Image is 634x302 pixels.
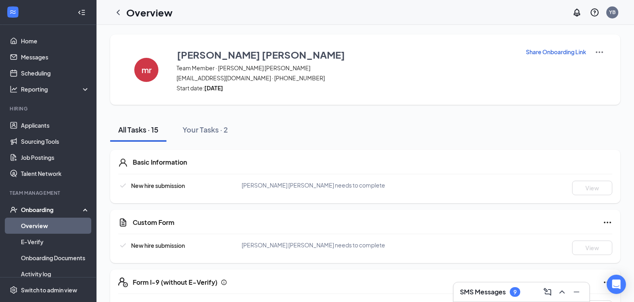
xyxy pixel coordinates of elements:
div: Hiring [10,105,88,112]
span: [PERSON_NAME] [PERSON_NAME] needs to complete [242,182,385,189]
svg: QuestionInfo [590,8,599,17]
a: Applicants [21,117,90,133]
button: mr [126,47,166,92]
span: [PERSON_NAME] [PERSON_NAME] needs to complete [242,241,385,249]
a: Overview [21,218,90,234]
a: Job Postings [21,149,90,165]
svg: FormI9EVerifyIcon [118,278,128,287]
div: Switch to admin view [21,286,77,294]
svg: Checkmark [118,241,128,250]
svg: UserCheck [10,206,18,214]
svg: Info [221,279,227,286]
div: YB [609,9,616,16]
a: Talent Network [21,165,90,182]
svg: WorkstreamLogo [9,8,17,16]
div: Reporting [21,85,90,93]
strong: [DATE] [204,84,223,92]
svg: Ellipses [603,218,612,227]
span: [EMAIL_ADDRESS][DOMAIN_NAME] · [PHONE_NUMBER] [176,74,515,82]
a: Messages [21,49,90,65]
h5: Basic Information [133,158,187,167]
a: Home [21,33,90,49]
h5: Custom Form [133,218,174,227]
button: Minimize [570,286,583,298]
h1: Overview [126,6,172,19]
div: All Tasks · 15 [118,124,158,135]
p: Share Onboarding Link [526,48,586,56]
button: View [572,241,612,255]
button: Share Onboarding Link [525,47,587,56]
h3: SMS Messages [460,288,506,296]
svg: ChevronUp [557,287,567,297]
a: Sourcing Tools [21,133,90,149]
a: Activity log [21,266,90,282]
svg: Minimize [572,287,581,297]
div: Team Management [10,190,88,196]
button: [PERSON_NAME] [PERSON_NAME] [176,47,515,62]
button: ComposeMessage [541,286,554,298]
svg: Settings [10,286,18,294]
a: Scheduling [21,65,90,81]
span: New hire submission [131,242,185,249]
svg: Analysis [10,85,18,93]
h3: [PERSON_NAME] [PERSON_NAME] [177,48,345,61]
svg: Ellipses [603,278,612,287]
svg: ChevronLeft [113,8,123,17]
svg: CustomFormIcon [118,218,128,227]
svg: ComposeMessage [543,287,552,297]
span: Start date: [176,84,515,92]
div: Open Intercom Messenger [607,275,626,294]
button: View [572,181,612,195]
h4: mr [142,67,152,73]
svg: Collapse [78,8,86,16]
svg: Checkmark [118,181,128,190]
svg: User [118,158,128,167]
svg: Notifications [572,8,582,17]
div: Onboarding [21,206,83,214]
div: Your Tasks · 2 [183,124,228,135]
span: Team Member · [PERSON_NAME] [PERSON_NAME] [176,64,515,72]
button: ChevronUp [556,286,568,298]
h5: Form I-9 (without E-Verify) [133,278,217,287]
span: New hire submission [131,182,185,189]
img: More Actions [595,47,604,57]
div: 9 [513,289,517,296]
a: Onboarding Documents [21,250,90,266]
a: E-Verify [21,234,90,250]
